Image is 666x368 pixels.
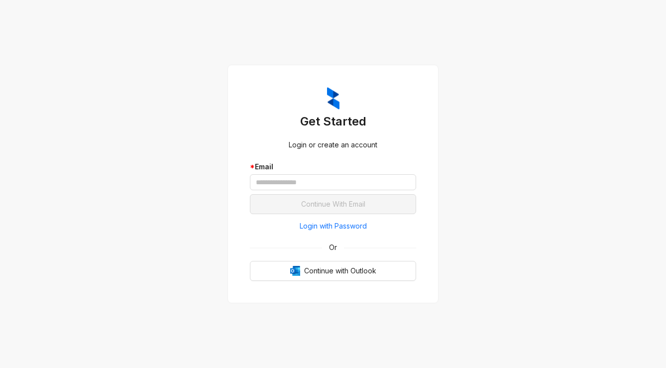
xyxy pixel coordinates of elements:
[250,218,416,234] button: Login with Password
[304,265,376,276] span: Continue with Outlook
[322,242,344,253] span: Or
[327,87,339,110] img: ZumaIcon
[250,139,416,150] div: Login or create an account
[250,261,416,281] button: OutlookContinue with Outlook
[250,114,416,129] h3: Get Started
[300,221,367,232] span: Login with Password
[290,266,300,276] img: Outlook
[250,161,416,172] div: Email
[250,194,416,214] button: Continue With Email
